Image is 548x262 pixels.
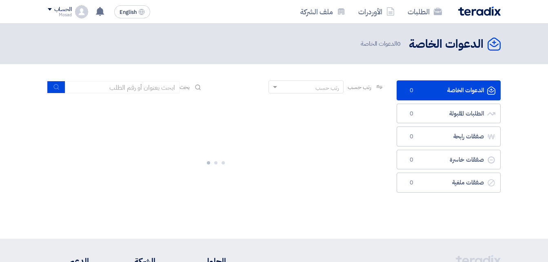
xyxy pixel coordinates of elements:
a: ملف الشركة [294,2,352,21]
a: صفقات ملغية0 [397,173,501,193]
h2: الدعوات الخاصة [409,36,484,52]
span: English [120,9,137,15]
span: 0 [407,133,417,141]
button: English [114,5,150,18]
span: 0 [397,39,401,48]
a: الدعوات الخاصة0 [397,80,501,100]
span: 0 [407,179,417,187]
a: صفقات رابحة0 [397,127,501,147]
img: profile_test.png [75,5,88,18]
span: الدعوات الخاصة [361,39,402,49]
span: 0 [407,87,417,95]
a: الأوردرات [352,2,401,21]
div: Mosad [48,13,72,17]
a: الطلبات المقبولة0 [397,104,501,124]
span: بحث [180,83,190,91]
span: رتب حسب [348,83,371,91]
span: 0 [407,156,417,164]
span: 0 [407,110,417,118]
a: صفقات خاسرة0 [397,150,501,170]
img: Teradix logo [458,7,501,16]
input: ابحث بعنوان أو رقم الطلب [65,81,180,93]
div: رتب حسب [315,84,339,92]
a: الطلبات [401,2,448,21]
div: الحساب [54,6,72,13]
